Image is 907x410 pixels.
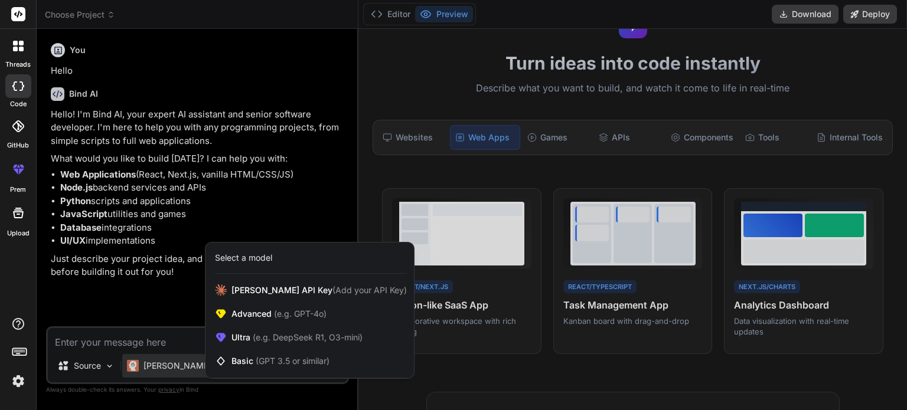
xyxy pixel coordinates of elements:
[5,60,31,70] label: threads
[7,140,29,150] label: GitHub
[7,228,30,238] label: Upload
[10,185,26,195] label: prem
[231,355,329,367] span: Basic
[231,308,327,320] span: Advanced
[231,332,363,343] span: Ultra
[215,252,272,264] div: Select a model
[250,332,363,342] span: (e.g. DeepSeek R1, O3-mini)
[332,285,407,295] span: (Add your API Key)
[272,309,327,319] span: (e.g. GPT-4o)
[10,99,27,109] label: code
[8,371,28,391] img: settings
[231,284,407,296] span: [PERSON_NAME] API Key
[256,356,329,366] span: (GPT 3.5 or similar)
